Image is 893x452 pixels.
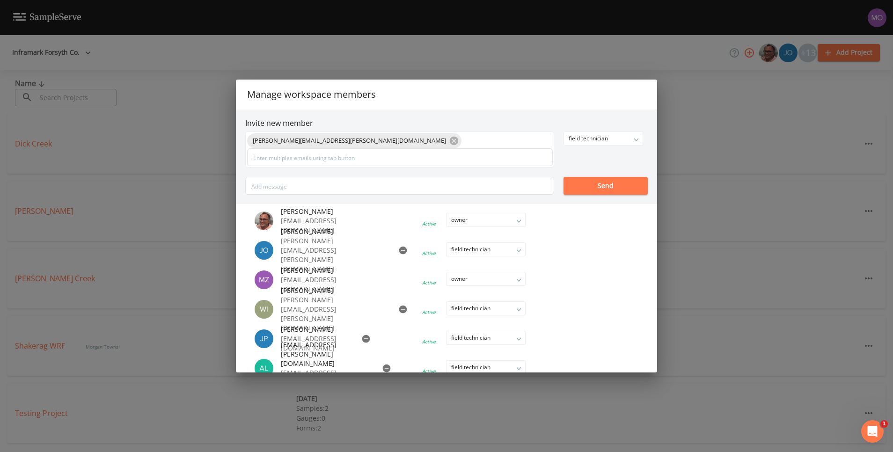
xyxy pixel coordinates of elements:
[255,300,273,319] img: aa70bc2934979a2a8d89a858227a6184
[245,119,648,128] h6: Invite new member
[255,270,273,289] img: 9a4029ee4f79ce97a5edb43f0ad11695
[247,136,452,146] span: [PERSON_NAME][EMAIL_ADDRESS][PERSON_NAME][DOMAIN_NAME]
[446,213,525,226] div: owner
[861,420,884,443] iframe: Intercom live chat
[446,272,525,285] div: owner
[255,329,281,348] div: Joshua Paul
[281,216,350,235] p: [EMAIL_ADDRESS][DOMAIN_NAME]
[880,420,888,428] span: 1
[281,286,387,295] span: [PERSON_NAME]
[255,300,281,319] div: WILLIAM L BRADLEY
[236,80,657,109] h2: Manage workspace members
[422,279,436,286] div: Active
[247,133,461,148] div: [PERSON_NAME][EMAIL_ADDRESS][PERSON_NAME][DOMAIN_NAME]
[281,334,350,353] p: [EMAIL_ADDRESS][DOMAIN_NAME]
[281,236,387,274] p: [PERSON_NAME][EMAIL_ADDRESS][PERSON_NAME][DOMAIN_NAME]
[281,325,350,334] span: [PERSON_NAME]
[255,241,281,260] div: John Cappelletti
[255,359,281,378] div: alexandria.coffman@inframark.com
[281,266,350,275] span: [PERSON_NAME]
[422,220,436,227] div: Active
[255,329,273,348] img: f9ea831b4c64ae7f91f08e4d0d6babd4
[281,275,350,294] p: [EMAIL_ADDRESS][DOMAIN_NAME]
[255,241,273,260] img: 5371310d8921a401d0444a1191098423
[247,148,553,166] input: Enter multiples emails using tab button
[564,177,648,195] button: Send
[281,340,371,368] span: [EMAIL_ADDRESS][PERSON_NAME][DOMAIN_NAME]
[255,359,273,378] img: ab5bdaa6834902a6458e7acb4093b11c
[281,207,350,216] span: [PERSON_NAME]
[281,368,371,396] p: [EMAIL_ADDRESS][PERSON_NAME][DOMAIN_NAME]
[564,132,643,145] div: field technician
[281,295,387,333] p: [PERSON_NAME][EMAIL_ADDRESS][PERSON_NAME][DOMAIN_NAME]
[255,211,273,230] img: e2d790fa78825a4bb76dcb6ab311d44c
[245,177,554,195] input: Add message
[255,211,281,230] div: Mike Franklin
[281,227,387,236] span: [PERSON_NAME]
[255,270,281,289] div: Myra Zabec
